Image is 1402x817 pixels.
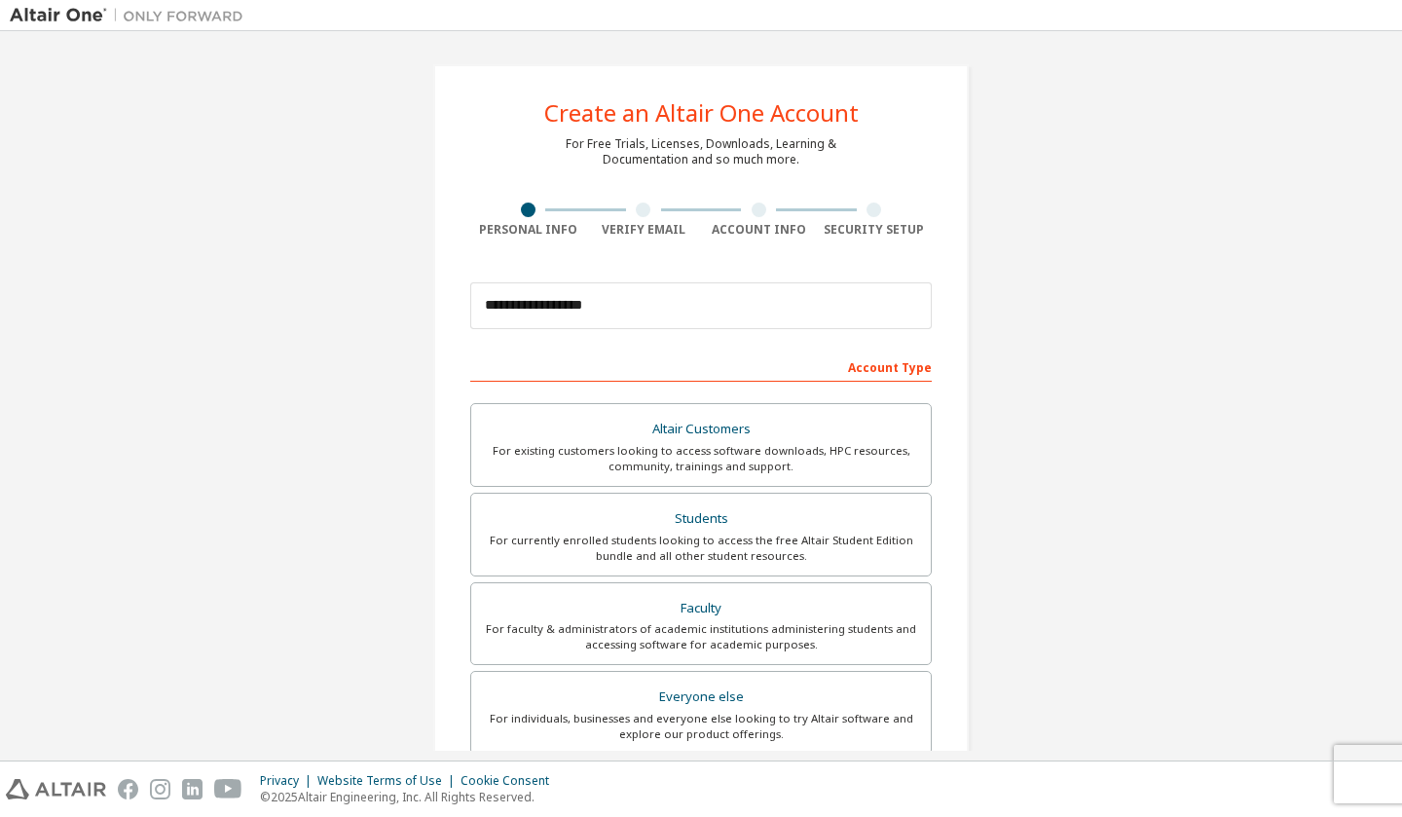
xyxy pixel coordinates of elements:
p: © 2025 Altair Engineering, Inc. All Rights Reserved. [260,789,561,805]
div: For faculty & administrators of academic institutions administering students and accessing softwa... [483,621,919,652]
img: linkedin.svg [182,779,203,799]
div: Verify Email [586,222,702,238]
div: Faculty [483,595,919,622]
div: Personal Info [470,222,586,238]
div: Cookie Consent [461,773,561,789]
div: For currently enrolled students looking to access the free Altair Student Edition bundle and all ... [483,533,919,564]
div: Create an Altair One Account [544,101,859,125]
img: instagram.svg [150,779,170,799]
div: Account Type [470,351,932,382]
img: youtube.svg [214,779,242,799]
div: Account Info [701,222,817,238]
img: altair_logo.svg [6,779,106,799]
div: For existing customers looking to access software downloads, HPC resources, community, trainings ... [483,443,919,474]
div: Students [483,505,919,533]
div: Altair Customers [483,416,919,443]
div: Everyone else [483,684,919,711]
div: Privacy [260,773,317,789]
img: facebook.svg [118,779,138,799]
div: Security Setup [817,222,933,238]
div: For Free Trials, Licenses, Downloads, Learning & Documentation and so much more. [566,136,836,167]
div: Website Terms of Use [317,773,461,789]
div: For individuals, businesses and everyone else looking to try Altair software and explore our prod... [483,711,919,742]
img: Altair One [10,6,253,25]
